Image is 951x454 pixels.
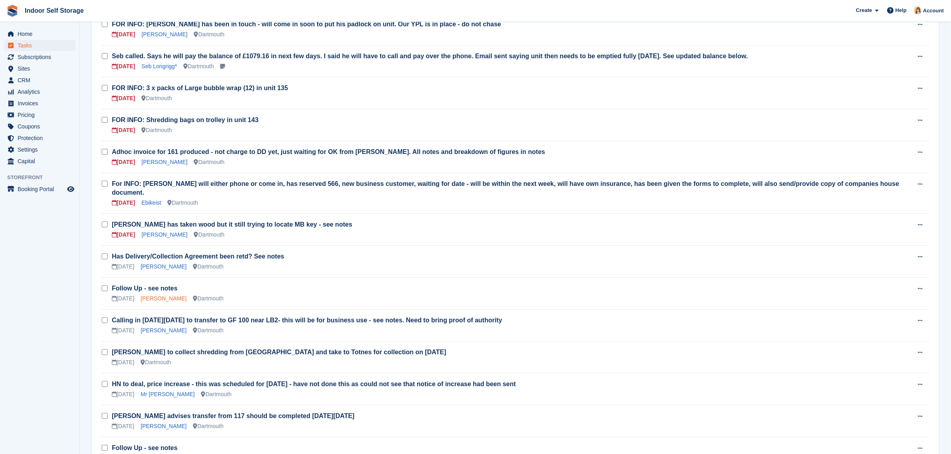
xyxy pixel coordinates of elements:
span: Home [18,28,66,39]
a: Preview store [66,184,75,194]
div: [DATE] [112,158,135,166]
div: [DATE] [112,263,134,271]
a: menu [4,132,75,144]
div: [DATE] [112,231,135,239]
span: Sites [18,63,66,74]
a: For INFO: [PERSON_NAME] will either phone or come in, has reserved 566, new business customer, wa... [112,180,899,196]
div: Dartmouth [141,94,172,103]
div: [DATE] [112,422,134,430]
a: menu [4,144,75,155]
a: Calling in [DATE][DATE] to transfer to GF 100 near LB2- this will be for business use - see notes... [112,317,502,324]
a: menu [4,86,75,97]
div: [DATE] [112,30,135,39]
a: [PERSON_NAME] [141,31,187,38]
div: Dartmouth [193,422,223,430]
span: Protection [18,132,66,144]
span: Subscriptions [18,51,66,63]
a: Seb Longrigg* [141,63,177,69]
div: Dartmouth [194,231,224,239]
span: Booking Portal [18,184,66,195]
div: [DATE] [112,62,135,71]
div: Dartmouth [183,62,214,71]
span: Analytics [18,86,66,97]
span: Pricing [18,109,66,120]
div: Dartmouth [193,294,223,303]
a: [PERSON_NAME] [141,159,187,165]
div: [DATE] [112,94,135,103]
div: Dartmouth [193,263,223,271]
a: menu [4,109,75,120]
a: [PERSON_NAME] [141,263,187,270]
img: Joanne Smith [914,6,922,14]
a: Follow Up - see notes [112,444,177,451]
a: Seb called. Says he will pay the balance of £1079.16 in next few days. I said he will have to cal... [112,53,748,59]
div: Dartmouth [201,390,231,399]
div: Dartmouth [141,358,171,367]
img: stora-icon-8386f47178a22dfd0bd8f6a31ec36ba5ce8667c1dd55bd0f319d3a0aa187defe.svg [6,5,18,17]
a: menu [4,121,75,132]
a: HN to deal, price increase - this was scheduled for [DATE] - have not done this as could not see ... [112,381,516,387]
a: [PERSON_NAME] [141,327,187,334]
div: [DATE] [112,390,134,399]
a: menu [4,40,75,51]
div: Dartmouth [194,158,224,166]
a: [PERSON_NAME] to collect shredding from [GEOGRAPHIC_DATA] and take to Totnes for collection on [D... [112,349,446,355]
span: Storefront [7,174,79,182]
a: FOR INFO: 3 x packs of Large bubble wrap (12) in unit 135 [112,85,288,91]
a: [PERSON_NAME] advises transfer from 117 should be completed [DATE][DATE] [112,413,355,419]
a: FOR INFO: Shredding bags on trolley in unit 143 [112,116,258,123]
a: menu [4,75,75,86]
span: Tasks [18,40,66,51]
a: menu [4,28,75,39]
span: Settings [18,144,66,155]
span: Help [895,6,907,14]
div: Dartmouth [194,30,224,39]
div: [DATE] [112,126,135,134]
a: [PERSON_NAME] has taken wood but it still trying to locate MB key - see notes [112,221,352,228]
a: [PERSON_NAME] [141,423,187,429]
span: Capital [18,156,66,167]
a: Ebikeist [141,199,161,206]
a: menu [4,184,75,195]
a: Adhoc invoice for 161 produced - not charge to DD yet, just waiting for OK from [PERSON_NAME]. Al... [112,148,545,155]
a: Follow Up - see notes [112,285,177,292]
a: menu [4,156,75,167]
a: menu [4,51,75,63]
span: Account [923,7,944,15]
span: CRM [18,75,66,86]
div: [DATE] [112,199,135,207]
div: Dartmouth [167,199,198,207]
a: [PERSON_NAME] [141,295,187,302]
a: Indoor Self Storage [22,4,87,17]
a: menu [4,98,75,109]
span: Coupons [18,121,66,132]
div: [DATE] [112,294,134,303]
a: FOR INFO: [PERSON_NAME] has been in touch - will come in soon to put his padlock on unit. Our YPL... [112,21,501,28]
a: Has Delivery/Collection Agreement been retd? See notes [112,253,284,260]
div: [DATE] [112,326,134,335]
a: [PERSON_NAME] [141,231,187,238]
a: Mr [PERSON_NAME] [141,391,195,397]
div: [DATE] [112,358,134,367]
div: Dartmouth [193,326,223,335]
span: Invoices [18,98,66,109]
div: Dartmouth [141,126,172,134]
span: Create [856,6,872,14]
a: menu [4,63,75,74]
